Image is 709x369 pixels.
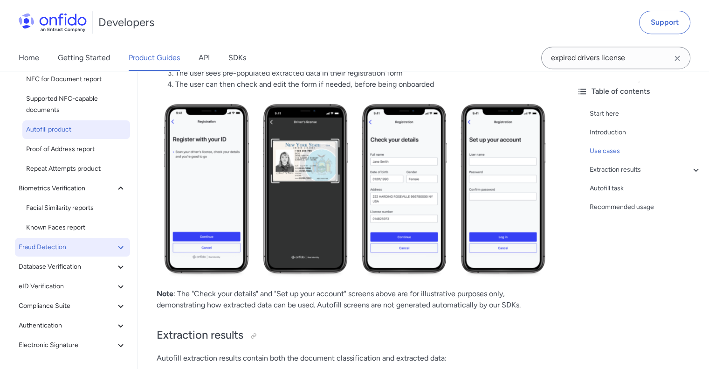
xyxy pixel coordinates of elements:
span: Electronic Signature [19,340,115,351]
span: NFC for Document report [26,74,126,85]
a: Introduction [590,127,702,138]
a: Autofill product [22,120,130,139]
span: Proof of Address report [26,144,126,155]
button: Electronic Signature [15,336,130,355]
a: API [199,45,210,71]
a: Facial Similarity reports [22,199,130,217]
span: Database Verification [19,261,115,272]
button: Database Verification [15,258,130,276]
span: Autofill product [26,124,126,135]
a: Extraction results [590,164,702,175]
button: Fraud Detection [15,238,130,257]
div: Table of contents [577,86,702,97]
span: Compliance Suite [19,300,115,312]
img: Onfido Logo [19,13,87,32]
span: Repeat Attempts product [26,163,126,174]
span: Supported NFC-capable documents [26,93,126,116]
a: Recommended usage [590,202,702,213]
input: Onfido search input field [541,47,690,69]
button: Authentication [15,316,130,335]
span: Biometrics Verification [19,183,115,194]
a: NFC for Document report [22,70,130,89]
a: Repeat Attempts product [22,160,130,178]
a: SDKs [228,45,246,71]
svg: Clear search field button [672,53,683,64]
li: The user can then check and edit the form if needed, before being onboarded [175,79,551,90]
li: The user sees pre-populated extracted data in their registration form [175,68,551,79]
p: : The "Check your details" and "Set up your account" screens above are for illustrative purposes ... [157,288,551,311]
span: Fraud Detection [19,242,115,253]
p: Autofill extraction results contain both the document classification and extracted data: [157,353,551,364]
span: eID Verification [19,281,115,292]
a: Autofill task [590,183,702,194]
button: eID Verification [15,277,130,296]
a: Supported NFC-capable documents [22,90,130,119]
a: Support [639,11,690,34]
a: Known Faces report [22,218,130,237]
a: Home [19,45,39,71]
img: Autofill example use case [157,97,551,278]
strong: Note [157,289,173,298]
h2: Extraction results [157,327,551,343]
span: Facial Similarity reports [26,202,126,214]
a: Getting Started [58,45,110,71]
h1: Developers [98,15,154,30]
a: Start here [590,108,702,119]
button: Biometrics Verification [15,179,130,198]
a: Proof of Address report [22,140,130,159]
a: Product Guides [129,45,180,71]
span: Authentication [19,320,115,331]
a: Use cases [590,146,702,157]
button: Compliance Suite [15,297,130,315]
span: Known Faces report [26,222,126,233]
